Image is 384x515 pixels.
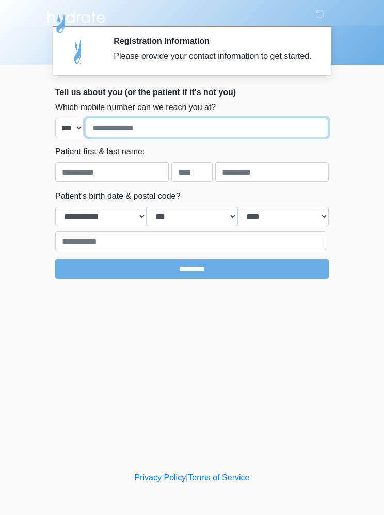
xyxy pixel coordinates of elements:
[55,87,329,97] h2: Tell us about you (or the patient if it's not you)
[186,473,188,482] a: |
[55,146,145,158] label: Patient first & last name:
[114,50,313,63] div: Please provide your contact information to get started.
[55,101,216,114] label: Which mobile number can we reach you at?
[63,36,94,67] img: Agent Avatar
[55,190,180,202] label: Patient's birth date & postal code?
[188,473,249,482] a: Terms of Service
[135,473,186,482] a: Privacy Policy
[45,8,107,34] img: Hydrate IV Bar - Flagstaff Logo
